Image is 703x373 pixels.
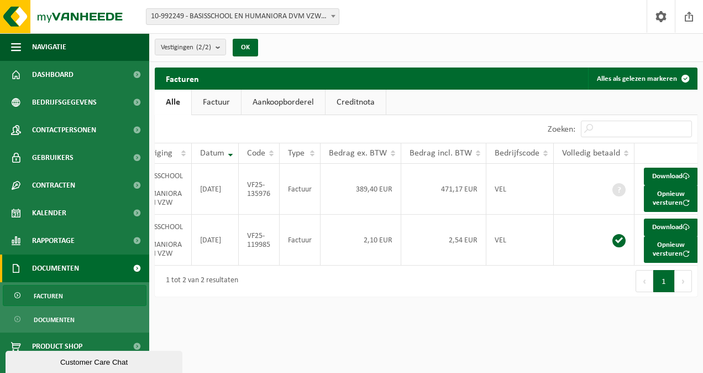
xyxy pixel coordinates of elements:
[562,149,620,158] span: Volledig betaald
[401,164,486,215] td: 471,17 EUR
[140,149,172,158] span: Vestiging
[160,271,238,291] div: 1 tot 2 van 2 resultaten
[155,39,226,55] button: Vestigingen(2/2)
[34,309,75,330] span: Documenten
[644,236,698,263] button: Opnieuw versturen
[644,219,698,236] a: Download
[32,61,74,89] span: Dashboard
[636,270,653,292] button: Previous
[132,215,192,266] td: BASISSCHOOL EN HUMANIORA DVM VZW
[288,149,305,158] span: Type
[486,215,554,266] td: VEL
[34,286,63,307] span: Facturen
[192,215,239,266] td: [DATE]
[321,215,401,266] td: 2,10 EUR
[242,90,325,115] a: Aankoopborderel
[3,285,146,306] a: Facturen
[675,270,692,292] button: Next
[644,185,698,212] button: Opnieuw versturen
[146,8,339,25] span: 10-992249 - BASISSCHOOL EN HUMANIORA DVM VZW - AALST
[155,68,210,89] h2: Facturen
[161,39,211,56] span: Vestigingen
[32,227,75,255] span: Rapportage
[155,90,191,115] a: Alle
[548,125,575,134] label: Zoeken:
[32,144,74,172] span: Gebruikers
[32,199,66,227] span: Kalender
[239,164,280,215] td: VF25-135976
[146,9,339,24] span: 10-992249 - BASISSCHOOL EN HUMANIORA DVM VZW - AALST
[321,164,401,215] td: 389,40 EUR
[326,90,386,115] a: Creditnota
[653,270,675,292] button: 1
[247,149,265,158] span: Code
[192,164,239,215] td: [DATE]
[495,149,539,158] span: Bedrijfscode
[486,164,554,215] td: VEL
[132,164,192,215] td: BASISSCHOOL EN HUMANIORA DVM VZW
[200,149,224,158] span: Datum
[32,333,82,360] span: Product Shop
[233,39,258,56] button: OK
[32,116,96,144] span: Contactpersonen
[239,215,280,266] td: VF25-119985
[6,349,185,373] iframe: chat widget
[32,172,75,199] span: Contracten
[32,255,79,282] span: Documenten
[280,215,321,266] td: Factuur
[410,149,472,158] span: Bedrag incl. BTW
[32,33,66,61] span: Navigatie
[192,90,241,115] a: Factuur
[196,44,211,51] count: (2/2)
[3,309,146,330] a: Documenten
[644,168,698,185] a: Download
[401,215,486,266] td: 2,54 EUR
[588,68,696,90] button: Alles als gelezen markeren
[329,149,387,158] span: Bedrag ex. BTW
[32,89,97,116] span: Bedrijfsgegevens
[280,164,321,215] td: Factuur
